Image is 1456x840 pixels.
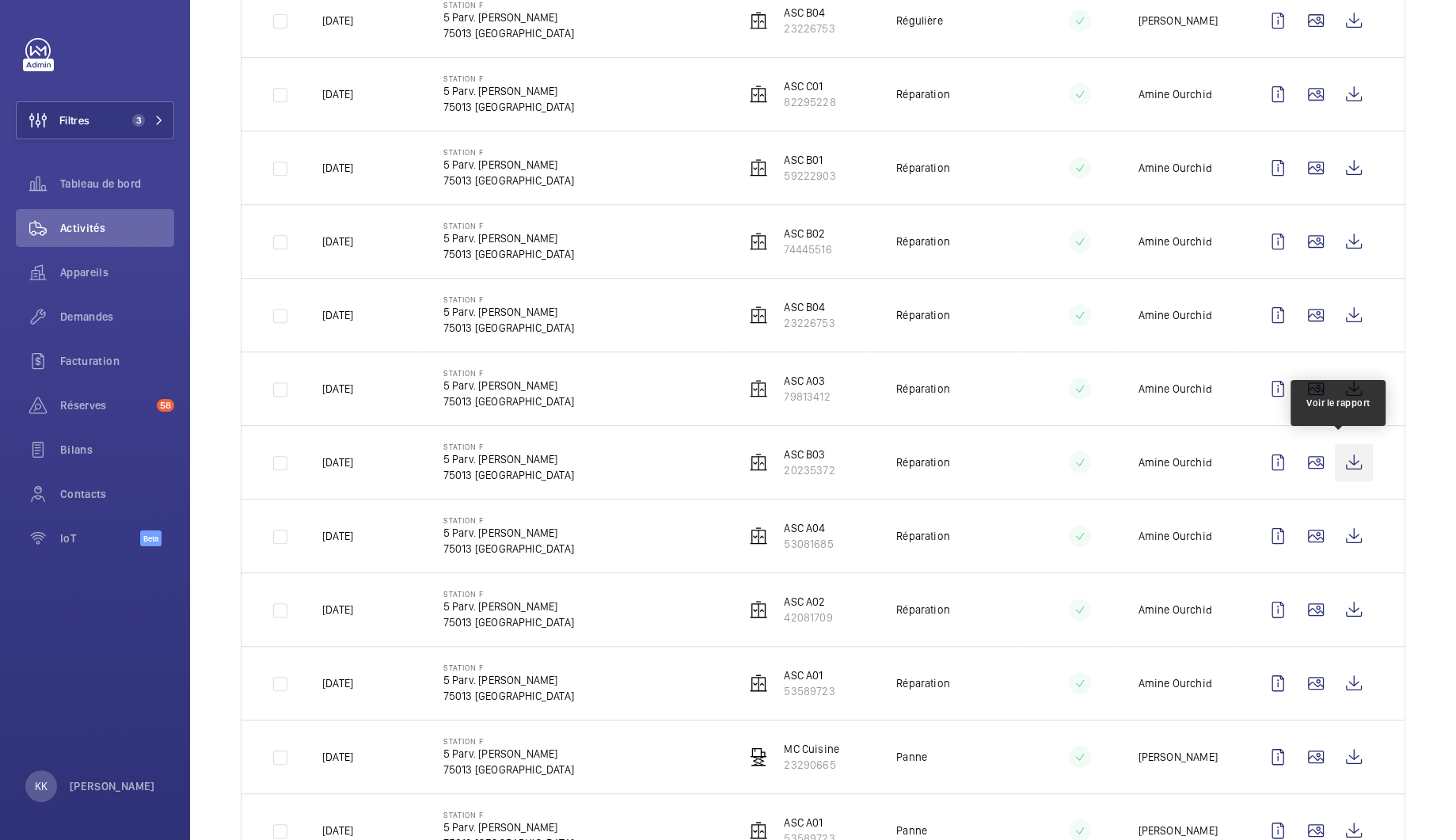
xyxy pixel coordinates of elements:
[784,152,835,168] p: ASC B01
[749,674,768,693] img: elevator.svg
[443,74,574,83] p: Station F
[784,168,835,184] p: 59222903
[443,599,574,614] p: 5 Parv. [PERSON_NAME]
[322,454,353,470] p: [DATE]
[1138,13,1217,29] p: [PERSON_NAME]
[896,381,950,397] p: Réparation
[896,160,950,176] p: Réparation
[443,736,574,746] p: Station F
[749,600,768,619] img: elevator.svg
[443,451,574,467] p: 5 Parv. [PERSON_NAME]
[443,746,574,762] p: 5 Parv. [PERSON_NAME]
[784,667,834,683] p: ASC A01
[60,220,174,236] span: Activités
[443,515,574,525] p: Station F
[896,13,943,29] p: Régulière
[1138,528,1211,544] p: Amine Ourchid
[784,815,834,830] p: ASC A01
[443,819,574,835] p: 5 Parv. [PERSON_NAME]
[443,230,574,246] p: 5 Parv. [PERSON_NAME]
[443,157,574,173] p: 5 Parv. [PERSON_NAME]
[784,757,839,773] p: 23290665
[443,368,574,378] p: Station F
[1138,381,1211,397] p: Amine Ourchid
[784,462,834,478] p: 20235372
[443,246,574,262] p: 75013 [GEOGRAPHIC_DATA]
[132,114,145,127] span: 3
[443,378,574,393] p: 5 Parv. [PERSON_NAME]
[1138,160,1211,176] p: Amine Ourchid
[443,393,574,409] p: 75013 [GEOGRAPHIC_DATA]
[784,226,831,241] p: ASC B02
[322,307,353,323] p: [DATE]
[443,221,574,230] p: Station F
[749,526,768,545] img: elevator.svg
[749,85,768,104] img: elevator.svg
[784,389,830,405] p: 79813412
[784,594,832,610] p: ASC A02
[443,672,574,688] p: 5 Parv. [PERSON_NAME]
[784,299,834,315] p: ASC B04
[322,381,353,397] p: [DATE]
[1306,396,1370,410] div: Voir le rapport
[443,173,574,188] p: 75013 [GEOGRAPHIC_DATA]
[60,530,140,546] span: IoT
[443,614,574,630] p: 75013 [GEOGRAPHIC_DATA]
[1138,454,1211,470] p: Amine Ourchid
[443,304,574,320] p: 5 Parv. [PERSON_NAME]
[749,453,768,472] img: elevator.svg
[1138,675,1211,691] p: Amine Ourchid
[784,315,834,331] p: 23226753
[1138,602,1211,618] p: Amine Ourchid
[60,353,174,369] span: Facturation
[784,536,833,552] p: 53081685
[60,442,174,458] span: Bilans
[749,232,768,251] img: elevator.svg
[896,528,950,544] p: Réparation
[70,778,155,794] p: [PERSON_NAME]
[749,379,768,398] img: elevator.svg
[35,778,48,794] p: KK
[749,11,768,30] img: elevator.svg
[443,25,574,41] p: 75013 [GEOGRAPHIC_DATA]
[443,320,574,336] p: 75013 [GEOGRAPHIC_DATA]
[322,602,353,618] p: [DATE]
[322,13,353,29] p: [DATE]
[896,234,950,249] p: Réparation
[60,397,150,413] span: Réserves
[896,86,950,102] p: Réparation
[443,10,574,25] p: 5 Parv. [PERSON_NAME]
[443,147,574,157] p: Station F
[749,306,768,325] img: elevator.svg
[896,823,927,838] p: Panne
[1138,86,1211,102] p: Amine Ourchid
[784,373,830,389] p: ASC A03
[322,749,353,765] p: [DATE]
[896,675,950,691] p: Réparation
[1138,823,1217,838] p: [PERSON_NAME]
[443,467,574,483] p: 75013 [GEOGRAPHIC_DATA]
[784,78,835,94] p: ASC C01
[59,112,89,128] span: Filtres
[443,295,574,304] p: Station F
[896,454,950,470] p: Réparation
[784,5,834,21] p: ASC B04
[322,160,353,176] p: [DATE]
[60,486,174,502] span: Contacts
[443,688,574,704] p: 75013 [GEOGRAPHIC_DATA]
[1138,234,1211,249] p: Amine Ourchid
[784,447,834,462] p: ASC B03
[443,663,574,672] p: Station F
[322,528,353,544] p: [DATE]
[157,399,174,412] span: 58
[896,749,927,765] p: Panne
[443,99,574,115] p: 75013 [GEOGRAPHIC_DATA]
[749,158,768,177] img: elevator.svg
[784,21,834,36] p: 23226753
[784,610,832,625] p: 42081709
[784,741,839,757] p: MC Cuisine
[140,530,162,546] span: Beta
[322,675,353,691] p: [DATE]
[896,602,950,618] p: Réparation
[322,86,353,102] p: [DATE]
